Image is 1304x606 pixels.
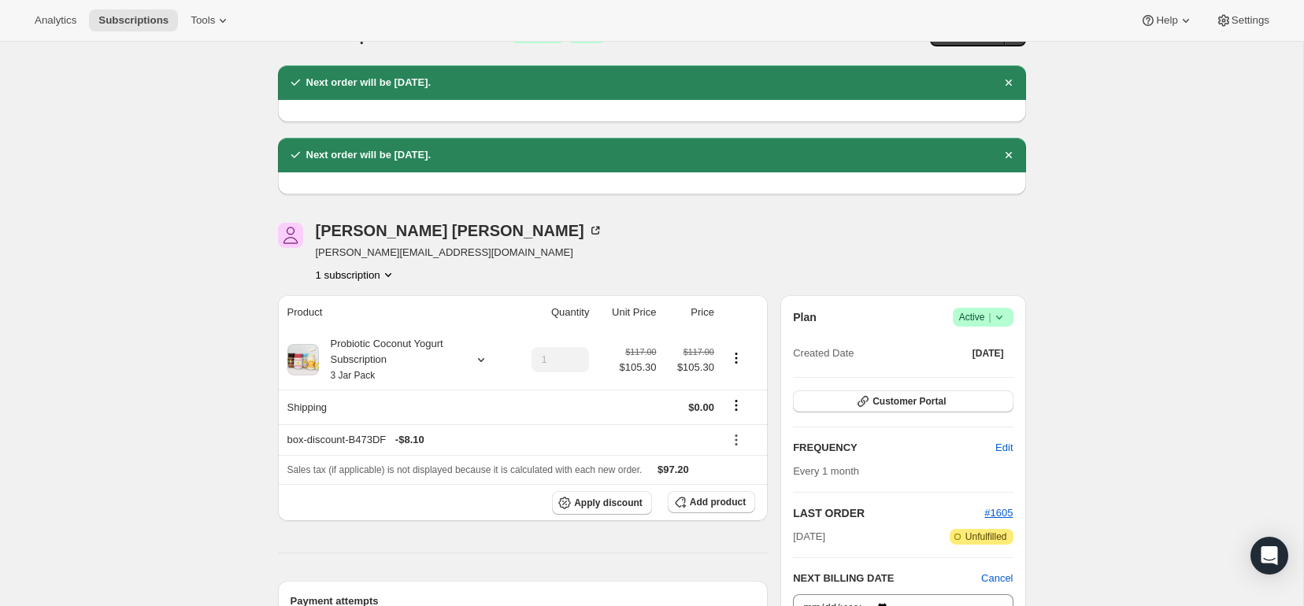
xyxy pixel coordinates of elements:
h2: FREQUENCY [793,440,995,456]
div: [PERSON_NAME] [PERSON_NAME] [316,223,603,238]
span: Every 1 month [793,465,859,477]
div: box-discount-B473DF [287,432,714,448]
small: 3 Jar Pack [331,370,376,381]
span: [DATE] [793,529,825,545]
img: product img [287,344,319,375]
span: $97.20 [658,464,689,475]
small: $117.00 [625,347,656,357]
span: $105.30 [619,360,656,375]
h2: NEXT BILLING DATE [793,571,981,586]
th: Unit Price [594,295,661,330]
th: Price [661,295,718,330]
button: Shipping actions [724,397,749,414]
span: Subscriptions [98,14,169,27]
h2: Next order will be [DATE]. [306,147,432,163]
span: Settings [1232,14,1269,27]
h2: Plan [793,309,817,325]
span: david barberich [278,223,303,248]
button: [DATE] [963,342,1013,364]
span: $105.30 [665,360,713,375]
small: $117.00 [683,347,714,357]
button: Tools [181,9,240,31]
button: Edit [986,435,1022,460]
button: Apply discount [552,491,652,515]
span: [DATE] [972,347,1004,360]
button: Help [1131,9,1202,31]
button: Customer Portal [793,390,1013,412]
span: Edit [995,440,1013,456]
span: Add product [690,496,746,508]
th: Product [278,295,511,330]
span: Analytics [35,14,76,27]
button: Subscriptions [89,9,178,31]
span: Created Date [793,345,854,361]
span: Customer Portal [872,395,946,408]
span: Active [959,309,1007,325]
button: Analytics [25,9,86,31]
span: Unfulfilled [965,530,1007,543]
button: Dismiss notification [998,144,1020,166]
th: Quantity [511,295,595,330]
button: Settings [1206,9,1279,31]
button: Cancel [981,571,1013,586]
span: $0.00 [688,401,714,413]
div: Open Intercom Messenger [1250,537,1288,575]
div: Probiotic Coconut Yogurt Subscription [319,336,461,383]
span: [PERSON_NAME][EMAIL_ADDRESS][DOMAIN_NAME] [316,245,603,261]
h2: LAST ORDER [793,505,984,521]
span: Sales tax (if applicable) is not displayed because it is calculated with each new order. [287,464,643,475]
a: #1605 [984,507,1013,519]
span: Help [1156,14,1177,27]
th: Shipping [278,390,511,424]
button: Product actions [724,349,749,367]
button: Product actions [316,267,396,283]
span: Apply discount [574,497,643,509]
h2: Next order will be [DATE]. [306,75,432,91]
span: | [988,311,991,323]
button: Dismiss notification [998,72,1020,94]
button: #1605 [984,505,1013,521]
span: - $8.10 [395,432,424,448]
span: Tools [191,14,215,27]
button: Add product [668,491,755,513]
